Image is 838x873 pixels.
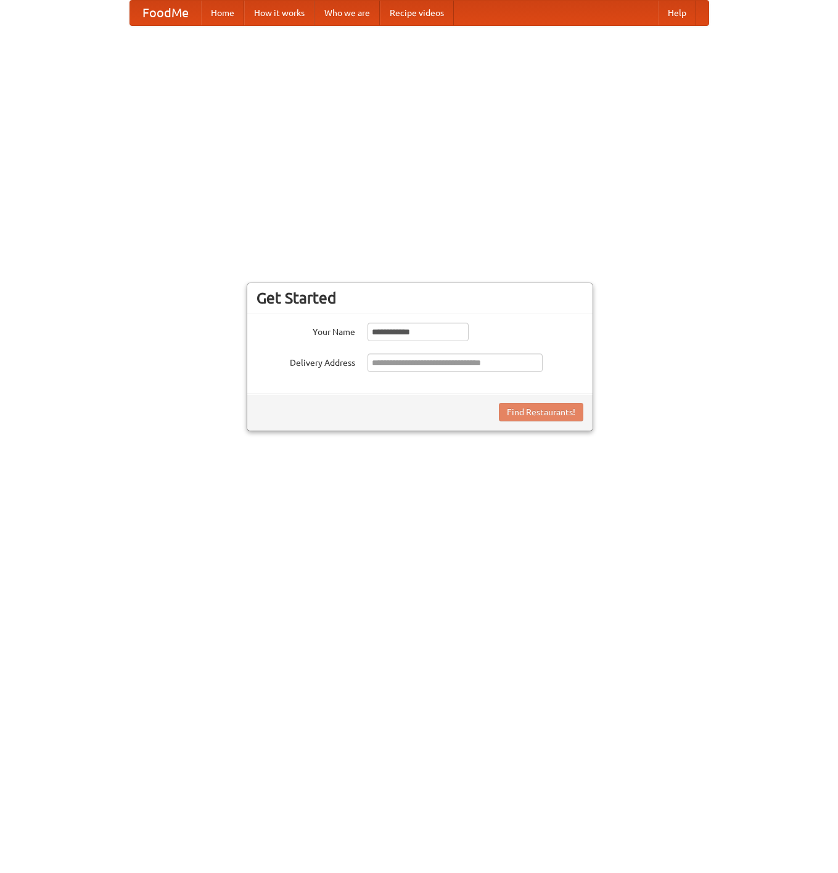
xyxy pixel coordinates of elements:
label: Your Name [257,323,355,338]
a: FoodMe [130,1,201,25]
h3: Get Started [257,289,583,307]
button: Find Restaurants! [499,403,583,421]
a: Home [201,1,244,25]
a: Recipe videos [380,1,454,25]
a: Help [658,1,696,25]
label: Delivery Address [257,354,355,369]
a: How it works [244,1,314,25]
a: Who we are [314,1,380,25]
